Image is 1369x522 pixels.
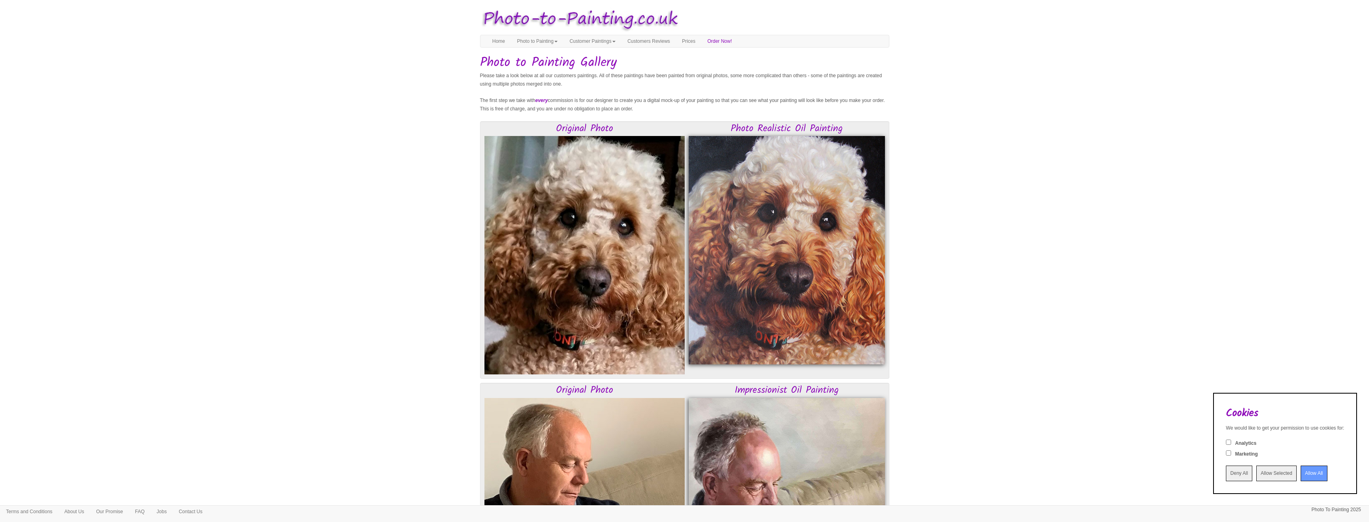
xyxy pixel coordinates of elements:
[173,506,208,518] a: Contact Us
[476,4,681,35] img: Photo to Painting
[564,35,622,47] a: Customer Paintings
[58,506,90,518] a: About Us
[480,96,889,113] p: The first step we take with commission is for our designer to create you a digital mock-up of you...
[676,35,701,47] a: Prices
[1226,425,1344,432] div: We would like to get your permission to use cookies for:
[1301,466,1327,481] input: Allow All
[484,385,685,396] h3: Original Photo
[622,35,676,47] a: Customers Reviews
[486,35,511,47] a: Home
[151,506,173,518] a: Jobs
[1226,408,1344,419] h2: Cookies
[1256,466,1297,481] input: Allow Selected
[511,35,564,47] a: Photo to Painting
[701,35,738,47] a: Order Now!
[689,124,885,134] h3: Photo Realistic Oil Painting
[1235,440,1256,447] label: Analytics
[484,136,685,374] img: Original Photo
[90,506,129,518] a: Our Promise
[689,385,885,396] h3: Impressionist Oil Painting
[484,124,685,134] h3: Original Photo
[480,56,889,70] h1: Photo to Painting Gallery
[1226,466,1252,481] input: Deny All
[129,506,151,518] a: FAQ
[480,72,889,88] p: Please take a look below at all our customers paintings. All of these paintings have been painted...
[535,98,548,103] em: every
[689,136,885,364] img: Painting of Poodle
[1235,451,1258,458] label: Marketing
[1311,506,1361,514] p: Photo To Painting 2025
